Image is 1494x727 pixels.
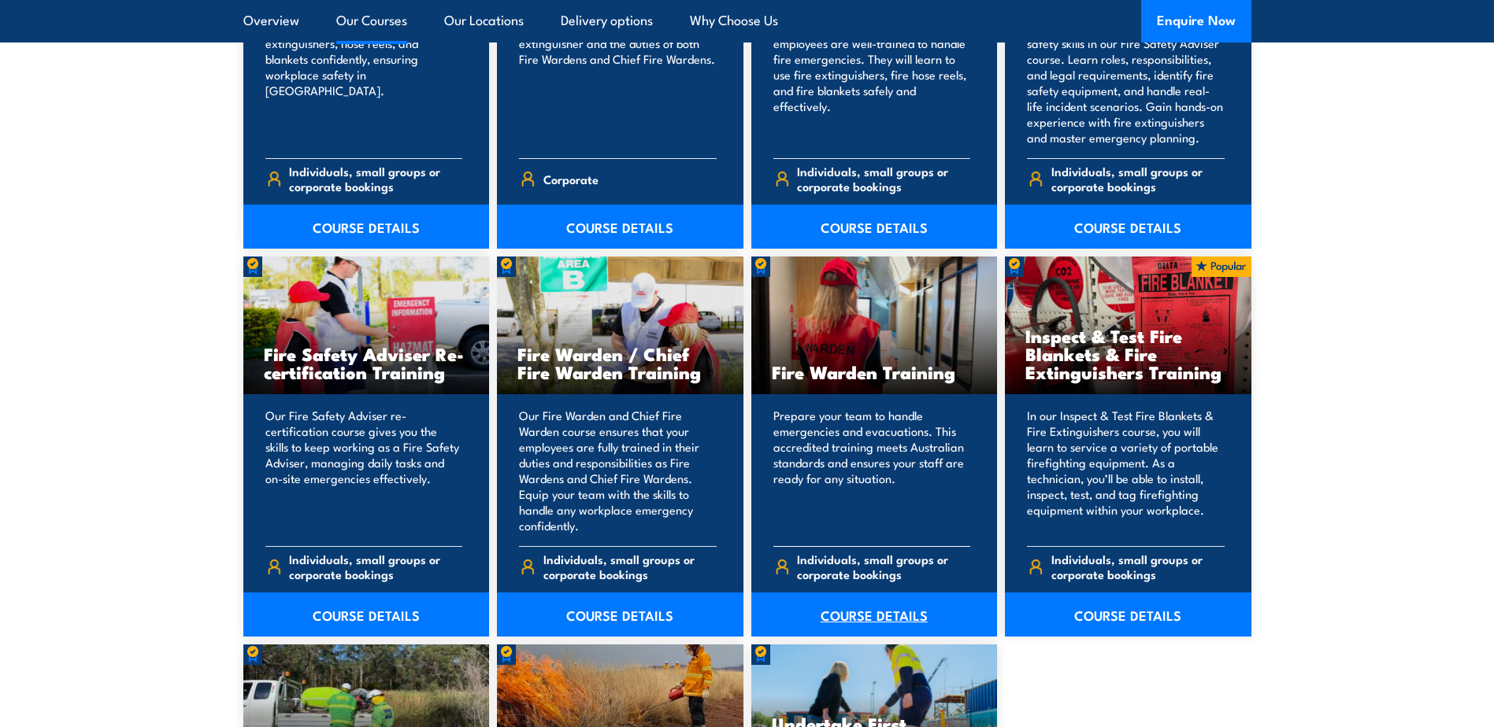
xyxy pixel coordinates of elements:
span: Corporate [543,167,599,191]
p: Our Fire Warden and Chief Fire Warden course ensures that your employees are fully trained in the... [519,408,717,533]
p: Our Fire Safety Adviser re-certification course gives you the skills to keep working as a Fire Sa... [265,408,463,533]
a: COURSE DETAILS [1005,205,1251,249]
p: Prepare your team to handle emergencies and evacuations. This accredited training meets Australia... [773,408,971,533]
a: COURSE DETAILS [751,205,998,249]
h3: Inspect & Test Fire Blankets & Fire Extinguishers Training [1025,327,1231,381]
h3: Fire Safety Adviser Re-certification Training [264,345,469,381]
a: COURSE DETAILS [1005,592,1251,637]
a: COURSE DETAILS [243,592,490,637]
span: Individuals, small groups or corporate bookings [289,552,462,581]
span: Individuals, small groups or corporate bookings [1051,164,1225,194]
span: Individuals, small groups or corporate bookings [289,164,462,194]
a: COURSE DETAILS [243,205,490,249]
span: Individuals, small groups or corporate bookings [1051,552,1225,581]
p: Our Fire Extinguisher and Fire Warden course will ensure your employees are well-trained to handl... [773,4,971,146]
span: Individuals, small groups or corporate bookings [797,164,970,194]
a: COURSE DETAILS [497,205,743,249]
a: COURSE DETAILS [751,592,998,637]
h3: Fire Warden / Chief Fire Warden Training [517,345,723,381]
p: Equip your team in [GEOGRAPHIC_DATA] with key fire safety skills in our Fire Safety Adviser cours... [1027,4,1225,146]
h3: Fire Warden Training [772,363,977,381]
p: Train your team in essential fire safety. Learn to use fire extinguishers, hose reels, and blanke... [265,4,463,146]
p: Our Fire Combo Awareness Day includes training on how to use a fire extinguisher and the duties o... [519,4,717,146]
a: COURSE DETAILS [497,592,743,637]
span: Individuals, small groups or corporate bookings [543,552,717,581]
span: Individuals, small groups or corporate bookings [797,552,970,581]
p: In our Inspect & Test Fire Blankets & Fire Extinguishers course, you will learn to service a vari... [1027,408,1225,533]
